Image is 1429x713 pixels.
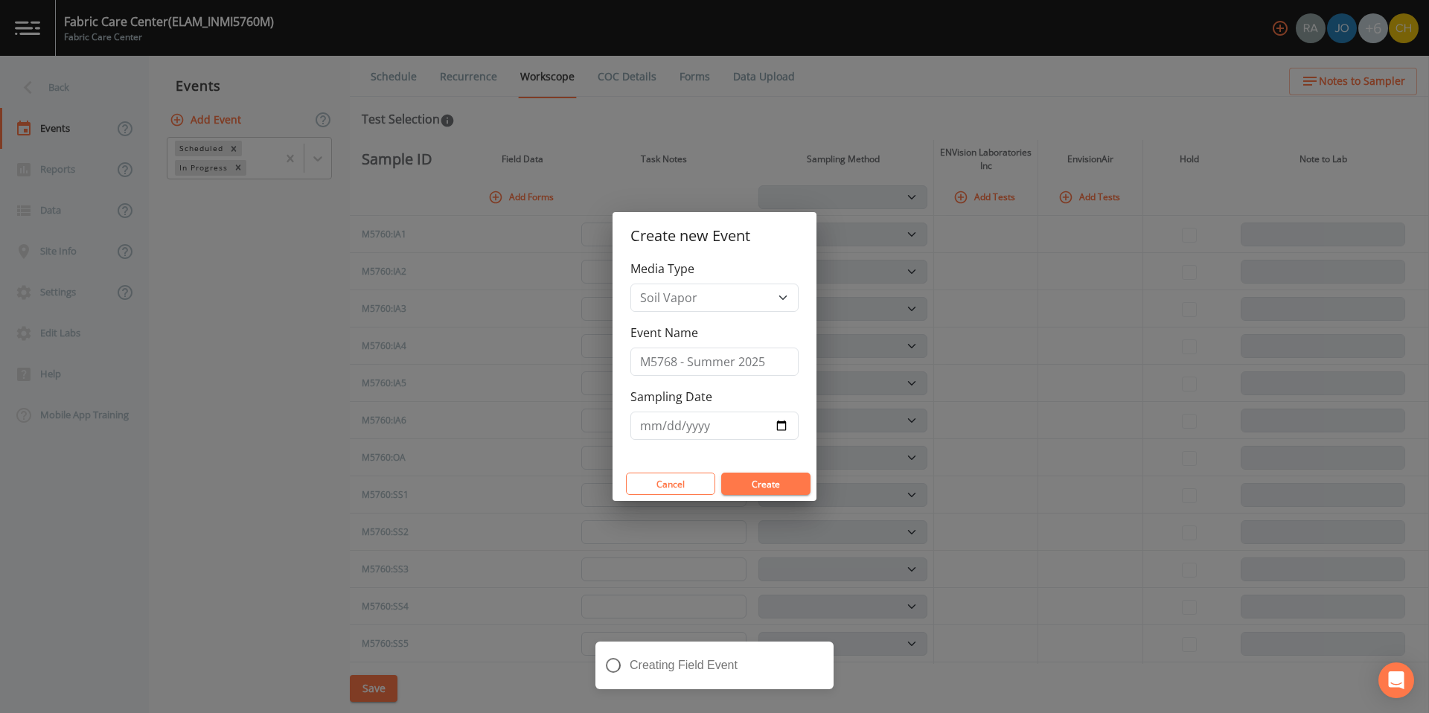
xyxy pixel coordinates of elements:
[630,388,712,406] label: Sampling Date
[613,212,816,260] h2: Create new Event
[595,642,834,689] div: Creating Field Event
[630,260,694,278] label: Media Type
[630,324,698,342] label: Event Name
[721,473,811,495] button: Create
[1378,662,1414,698] div: Open Intercom Messenger
[626,473,715,495] button: Cancel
